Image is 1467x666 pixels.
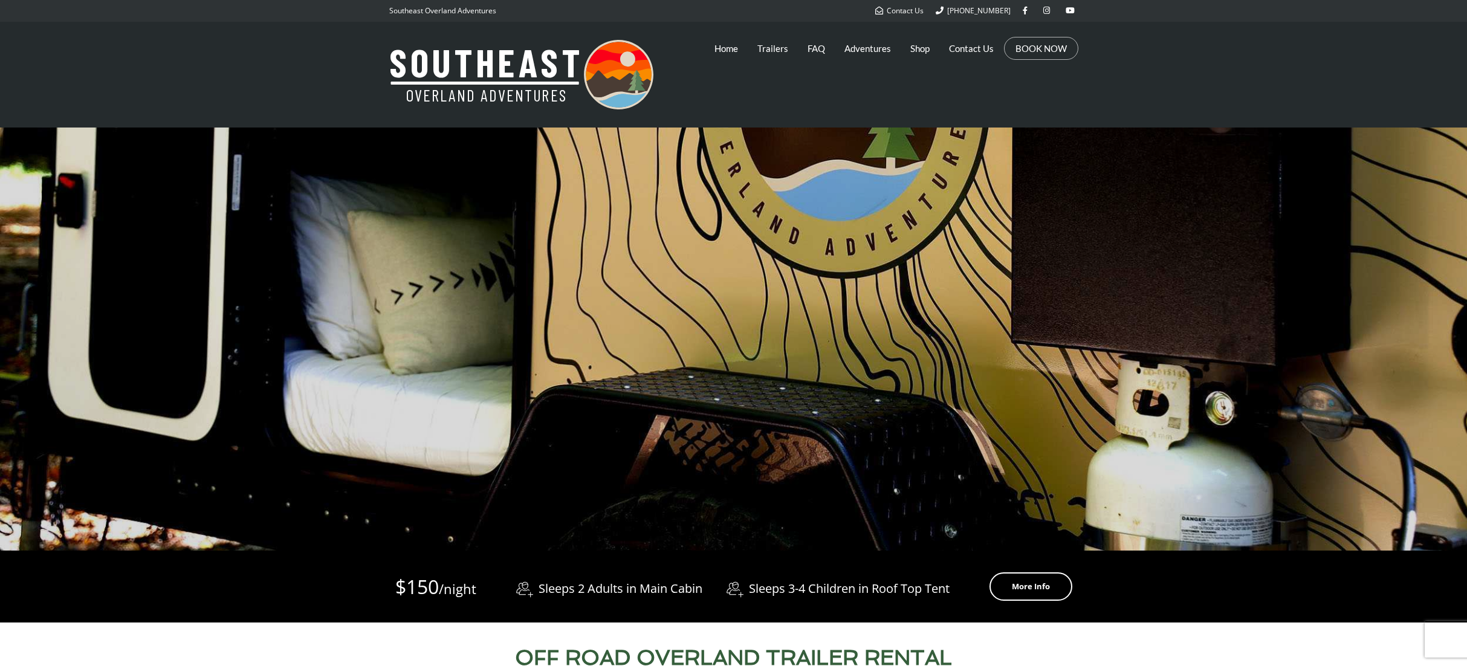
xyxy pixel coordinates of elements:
a: FAQ [808,33,825,63]
a: Shop [910,33,930,63]
a: More Info [989,572,1072,601]
img: Southeast Overland Adventures [389,40,653,109]
span: /night [439,580,476,598]
div: $150 [395,573,476,601]
a: Contact Us [875,5,924,16]
a: BOOK NOW [1015,42,1067,54]
span: Sleeps 2 Adults in Main Cabin [539,580,702,596]
p: Southeast Overland Adventures [389,3,496,19]
a: [PHONE_NUMBER] [936,5,1011,16]
span: Sleeps 3-4 Children in Roof Top Tent [749,580,950,596]
a: Home [714,33,738,63]
a: Trailers [757,33,788,63]
a: Adventures [844,33,891,63]
span: Contact Us [887,5,924,16]
a: Contact Us [949,33,994,63]
span: [PHONE_NUMBER] [947,5,1011,16]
